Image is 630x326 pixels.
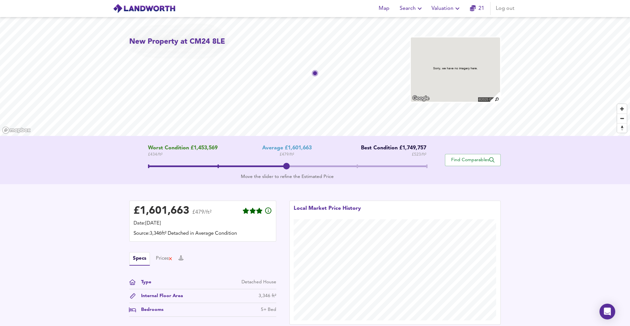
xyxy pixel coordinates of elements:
div: £ 1,601,663 [134,206,189,216]
div: Move the slider to refine the Estimated Price [148,173,427,180]
img: property [410,37,501,102]
span: Search [400,4,424,13]
div: Local Market Price History [294,205,361,219]
button: Log out [493,2,517,15]
span: £479/ft² [192,210,212,219]
a: 21 [470,4,484,13]
div: Date: [DATE] [134,220,272,227]
button: Valuation [429,2,464,15]
button: Reset bearing to north [617,123,627,133]
span: Zoom out [617,114,627,123]
div: 5+ Bed [261,306,276,313]
span: £ 434 / ft² [148,151,218,158]
h2: New Property at CM24 8LE [129,37,225,47]
button: Map [373,2,394,15]
button: Search [397,2,426,15]
span: £ 479 / ft² [280,151,294,158]
div: Source: 3,346ft² Detached in Average Condition [134,230,272,237]
a: Mapbox homepage [2,126,31,134]
button: 21 [467,2,488,15]
span: Log out [496,4,514,13]
img: logo [113,4,176,13]
img: search [489,91,501,103]
span: Worst Condition £1,453,569 [148,145,218,151]
div: Best Condition £1,749,757 [356,145,426,151]
span: Valuation [431,4,461,13]
span: Find Comparables [449,157,497,163]
button: Prices [156,255,173,262]
button: Specs [129,252,150,266]
div: Open Intercom Messenger [599,304,615,319]
div: Internal Floor Area [136,293,183,299]
button: Zoom in [617,104,627,114]
span: Map [376,4,392,13]
div: Detached House [241,279,276,286]
div: 3,346 ft² [259,293,276,299]
div: Bedrooms [136,306,163,313]
div: Type [136,279,151,286]
button: Find Comparables [445,154,501,166]
button: Zoom out [617,114,627,123]
span: £ 523 / ft² [412,151,426,158]
div: Average £1,601,663 [262,145,312,151]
